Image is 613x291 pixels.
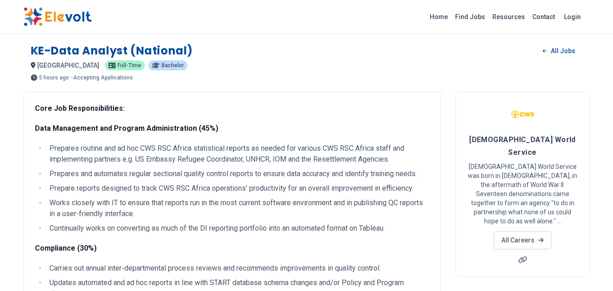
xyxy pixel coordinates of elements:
[529,10,559,24] a: Contact
[451,10,489,24] a: Find Jobs
[31,44,193,58] h1: KE-Data Analyst (National)
[35,104,125,113] strong: Core Job Responsibilities:
[47,143,430,165] li: Prepares routine and ad hoc CWS RSC Africa statistical reports as needed for various CWS RSC Afri...
[535,44,582,58] a: All Jobs
[71,75,133,80] p: - Accepting Applications
[467,162,579,226] p: [DEMOGRAPHIC_DATA] World Service was born in [DEMOGRAPHIC_DATA], in the aftermath of World War II...
[494,231,551,249] a: All Careers
[162,63,184,68] span: bachelor
[39,75,69,80] span: 5 hours ago
[47,197,430,219] li: Works closely with IT to ensure that reports run in the most current software environment and in ...
[35,244,97,252] strong: Compliance (30%)
[47,183,430,194] li: Prepare reports designed to track CWS RSC Africa operations’ productivity for an overall improvem...
[35,124,218,133] strong: Data Management and Program Administration (45%)
[47,168,430,179] li: Prepares and automates regular sectional quality control reports to ensure data accuracy and iden...
[469,135,576,157] span: [DEMOGRAPHIC_DATA] World Service
[559,8,586,26] a: Login
[426,10,451,24] a: Home
[489,10,529,24] a: Resources
[118,63,141,68] span: full-time
[47,223,430,234] li: Continually works on converting as much of the DI reporting portfolio into an automated format on...
[37,62,99,69] span: [GEOGRAPHIC_DATA]
[511,103,534,126] img: Church World Service
[47,263,430,274] li: Carries out annual inter-departmental process reviews and recommends improvements in quality cont...
[24,7,92,26] img: Elevolt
